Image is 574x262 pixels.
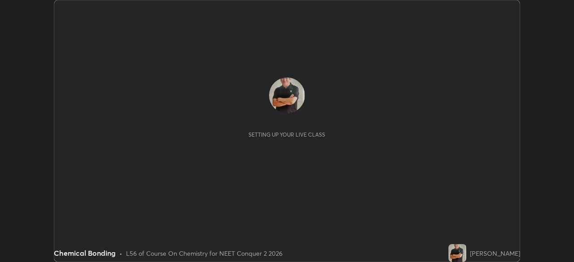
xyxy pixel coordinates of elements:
img: e6ef48b7254d46eb90a707ca23a8ca9d.jpg [269,77,305,113]
div: • [119,249,122,258]
div: Chemical Bonding [54,248,116,258]
img: e6ef48b7254d46eb90a707ca23a8ca9d.jpg [448,244,466,262]
div: L56 of Course On Chemistry for NEET Conquer 2 2026 [126,249,283,258]
div: [PERSON_NAME] [470,249,520,258]
div: Setting up your live class [248,131,325,138]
